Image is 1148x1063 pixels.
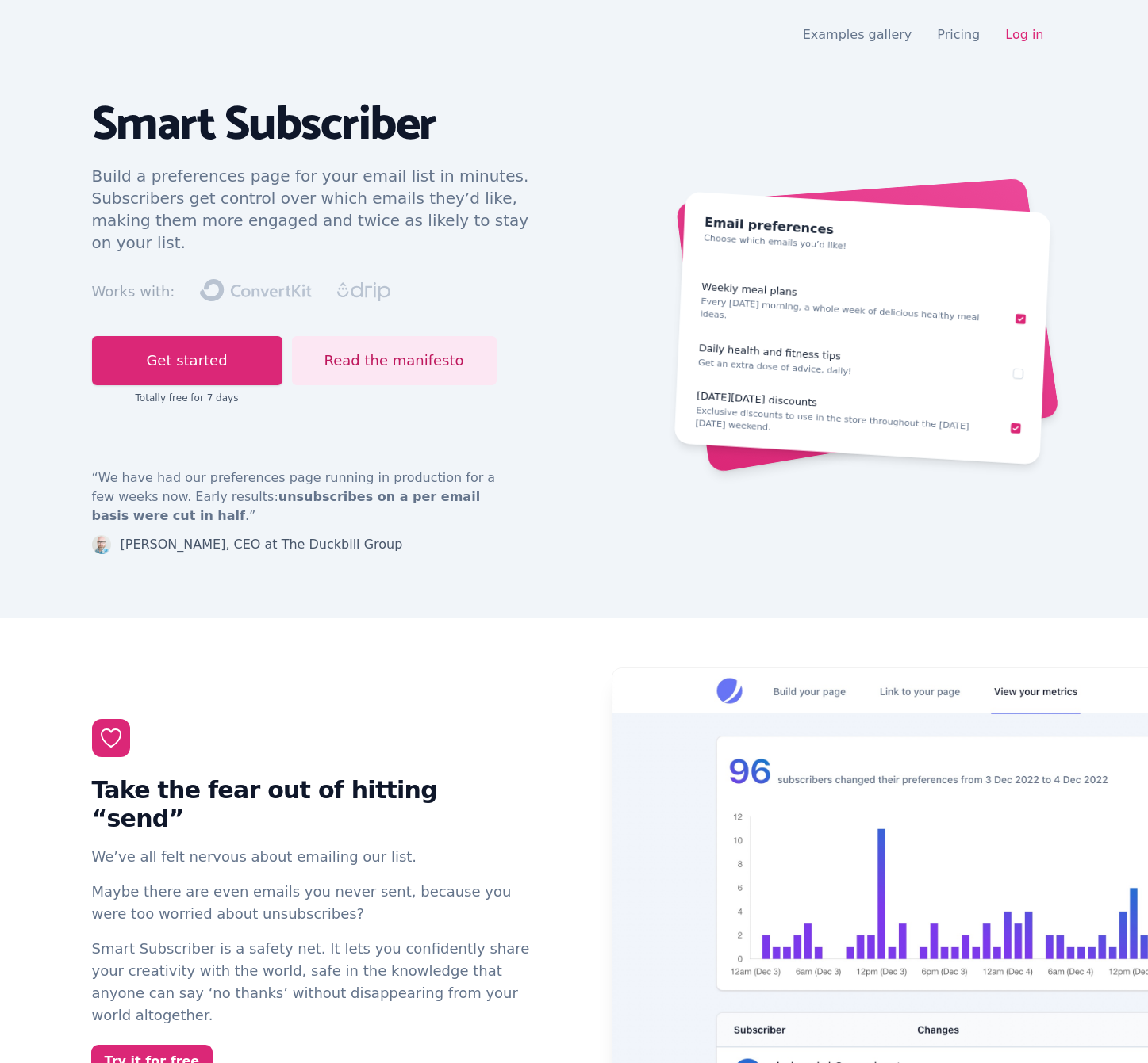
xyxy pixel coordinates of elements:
[292,336,497,385] a: Read the manifesto
[1005,27,1043,42] a: Log in
[92,19,1057,51] nav: Global
[92,776,536,833] h2: Take the fear out of hitting “send”
[92,392,282,404] div: Totally free for 7 days
[92,86,436,164] span: Smart Subscriber
[92,281,175,303] div: Works with:
[92,468,498,526] p: “We have had our preferences page running in production for a few weeks now. Early results: .”
[92,846,536,868] p: We’ve all felt nervous about emailing our list.
[937,27,980,42] a: Pricing
[92,489,481,523] strong: unsubscribes on a per email basis were cut in half
[92,881,536,925] p: Maybe there are even emails you never sent, because you were too worried about unsubscribes?
[92,336,282,385] a: Get started
[92,165,549,254] p: Build a preferences page for your email list in minutes. Subscribers get control over which email...
[803,27,912,42] a: Examples gallery
[121,535,403,554] div: [PERSON_NAME], CEO at The Duckbill Group
[92,938,536,1027] p: Smart Subscriber is a safety net. It lets you confidently share your creativity with the world, s...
